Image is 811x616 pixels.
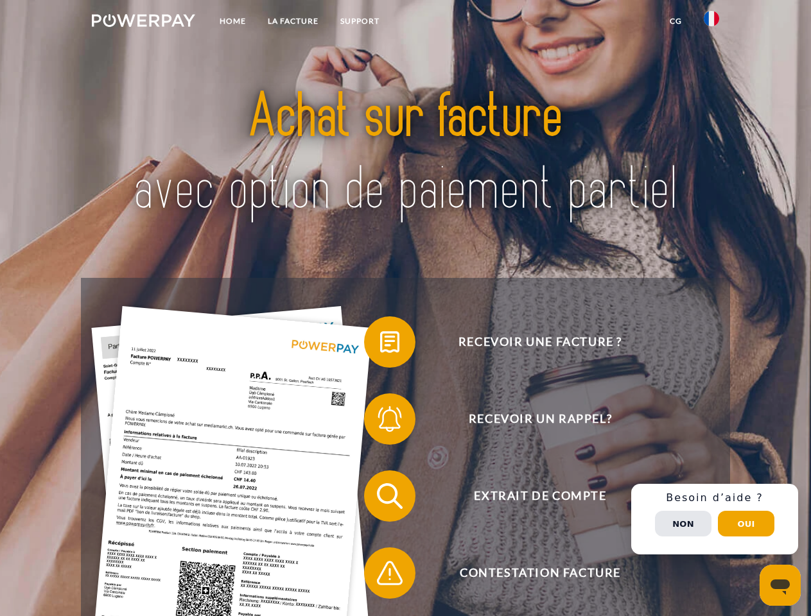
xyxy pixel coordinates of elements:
span: Contestation Facture [383,547,697,599]
iframe: Bouton de lancement de la fenêtre de messagerie [760,565,801,606]
button: Extrait de compte [364,470,698,522]
img: fr [704,11,719,26]
img: qb_warning.svg [374,557,406,589]
a: CG [659,10,693,33]
button: Recevoir une facture ? [364,316,698,368]
span: Recevoir un rappel? [383,393,697,445]
button: Contestation Facture [364,547,698,599]
h3: Besoin d’aide ? [639,492,790,504]
img: logo-powerpay-white.svg [92,14,195,27]
img: title-powerpay_fr.svg [123,62,688,246]
a: Support [329,10,390,33]
img: qb_bell.svg [374,403,406,435]
button: Oui [718,511,774,536]
button: Recevoir un rappel? [364,393,698,445]
span: Extrait de compte [383,470,697,522]
button: Non [655,511,711,536]
a: Home [209,10,257,33]
img: qb_search.svg [374,480,406,512]
img: qb_bill.svg [374,326,406,358]
a: LA FACTURE [257,10,329,33]
div: Schnellhilfe [631,484,798,554]
span: Recevoir une facture ? [383,316,697,368]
